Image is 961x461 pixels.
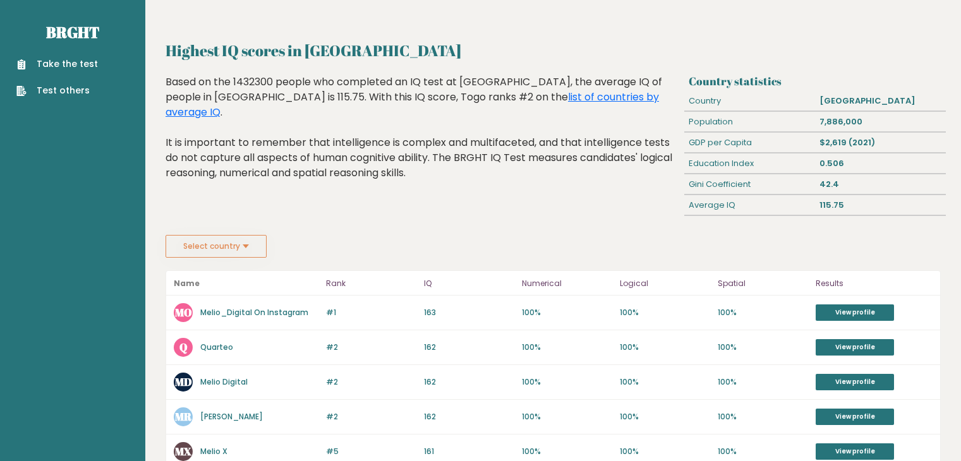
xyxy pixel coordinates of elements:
[815,91,946,111] div: [GEOGRAPHIC_DATA]
[816,409,894,425] a: View profile
[200,376,248,387] a: Melio Digital
[46,22,99,42] a: Brght
[816,443,894,460] a: View profile
[718,446,808,457] p: 100%
[718,276,808,291] p: Spatial
[200,342,233,352] a: Quarteo
[175,305,192,320] text: MO
[684,133,815,153] div: GDP per Capita
[620,411,710,422] p: 100%
[522,307,612,318] p: 100%
[522,446,612,457] p: 100%
[326,342,416,353] p: #2
[175,409,192,424] text: MR
[815,112,946,132] div: 7,886,000
[175,374,192,389] text: MD
[718,411,808,422] p: 100%
[620,342,710,353] p: 100%
[424,307,514,318] p: 163
[200,446,227,457] a: Melio X
[815,174,946,195] div: 42.4
[326,307,416,318] p: #1
[815,195,946,215] div: 115.75
[816,339,894,356] a: View profile
[689,75,941,88] h3: Country statistics
[816,276,933,291] p: Results
[620,376,710,388] p: 100%
[326,276,416,291] p: Rank
[620,276,710,291] p: Logical
[200,411,263,422] a: [PERSON_NAME]
[620,446,710,457] p: 100%
[718,307,808,318] p: 100%
[326,446,416,457] p: #5
[522,411,612,422] p: 100%
[718,342,808,353] p: 100%
[16,57,98,71] a: Take the test
[816,304,894,321] a: View profile
[522,376,612,388] p: 100%
[166,75,679,200] div: Based on the 1432300 people who completed an IQ test at [GEOGRAPHIC_DATA], the average IQ of peop...
[522,342,612,353] p: 100%
[684,112,815,132] div: Population
[424,276,514,291] p: IQ
[718,376,808,388] p: 100%
[684,153,815,174] div: Education Index
[175,444,192,458] text: MX
[166,90,659,119] a: list of countries by average IQ
[684,195,815,215] div: Average IQ
[424,376,514,388] p: 162
[174,278,200,289] b: Name
[620,307,710,318] p: 100%
[816,374,894,390] a: View profile
[522,276,612,291] p: Numerical
[16,84,98,97] a: Test others
[326,411,416,422] p: #2
[684,174,815,195] div: Gini Coefficient
[166,39,941,62] h2: Highest IQ scores in [GEOGRAPHIC_DATA]
[200,307,308,318] a: Melio_Digital On Instagram
[815,133,946,153] div: $2,619 (2021)
[684,91,815,111] div: Country
[179,340,188,354] text: Q
[424,342,514,353] p: 162
[326,376,416,388] p: #2
[424,411,514,422] p: 162
[424,446,514,457] p: 161
[166,235,267,258] button: Select country
[815,153,946,174] div: 0.506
